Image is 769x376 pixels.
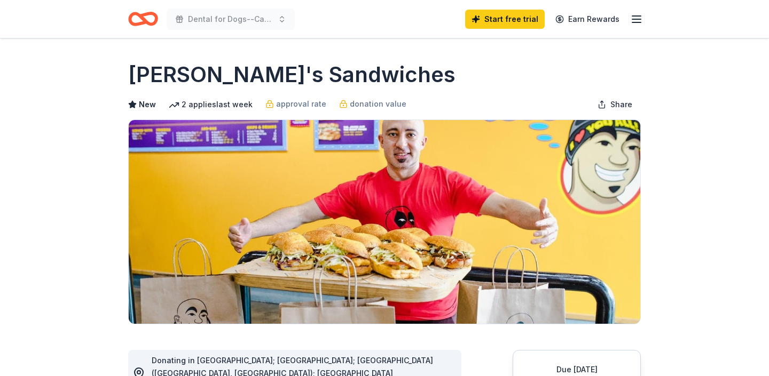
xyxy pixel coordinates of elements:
img: Image for Ike's Sandwiches [129,120,640,324]
button: Dental for Dogs--Care for our sancuary rescue dogs [167,9,295,30]
span: Share [610,98,632,111]
a: Earn Rewards [549,10,626,29]
a: Start free trial [465,10,545,29]
div: 2 applies last week [169,98,253,111]
span: donation value [350,98,406,110]
a: Home [128,6,158,31]
button: Share [589,94,641,115]
a: donation value [339,98,406,110]
span: approval rate [276,98,326,110]
h1: [PERSON_NAME]'s Sandwiches [128,60,456,90]
span: New [139,98,156,111]
span: Dental for Dogs--Care for our sancuary rescue dogs [188,13,273,26]
a: approval rate [265,98,326,110]
div: Due [DATE] [526,363,627,376]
